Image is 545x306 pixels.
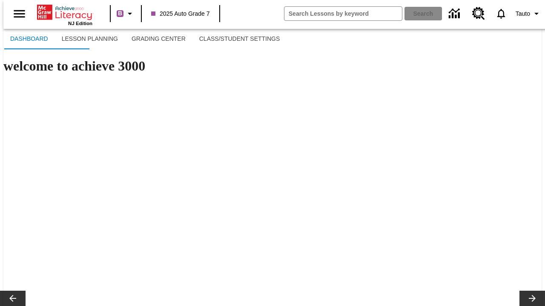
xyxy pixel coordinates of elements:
button: Lesson Planning [55,29,125,49]
span: Grading Center [132,35,186,43]
a: Data Center [444,2,467,25]
div: SubNavbar [3,29,287,49]
span: Dashboard [10,35,48,43]
a: Notifications [490,3,512,25]
a: Home [37,4,92,21]
div: Home [37,3,92,26]
button: Lesson carousel, Next [519,291,545,306]
span: Lesson Planning [62,35,118,43]
a: Resource Center, Will open in new tab [467,2,490,25]
button: Grading Center [125,29,192,49]
span: Class/Student Settings [199,35,280,43]
button: Class/Student Settings [192,29,287,49]
div: SubNavbar [3,29,542,49]
span: Tauto [516,9,530,18]
span: B [118,8,122,19]
h1: welcome to achieve 3000 [3,58,542,74]
input: search field [284,7,402,20]
button: Profile/Settings [512,6,545,21]
span: 2025 Auto Grade 7 [151,9,210,18]
button: Boost Class color is purple. Change class color [113,6,138,21]
button: Open side menu [7,1,32,26]
span: NJ Edition [68,21,92,26]
button: Dashboard [3,29,55,49]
